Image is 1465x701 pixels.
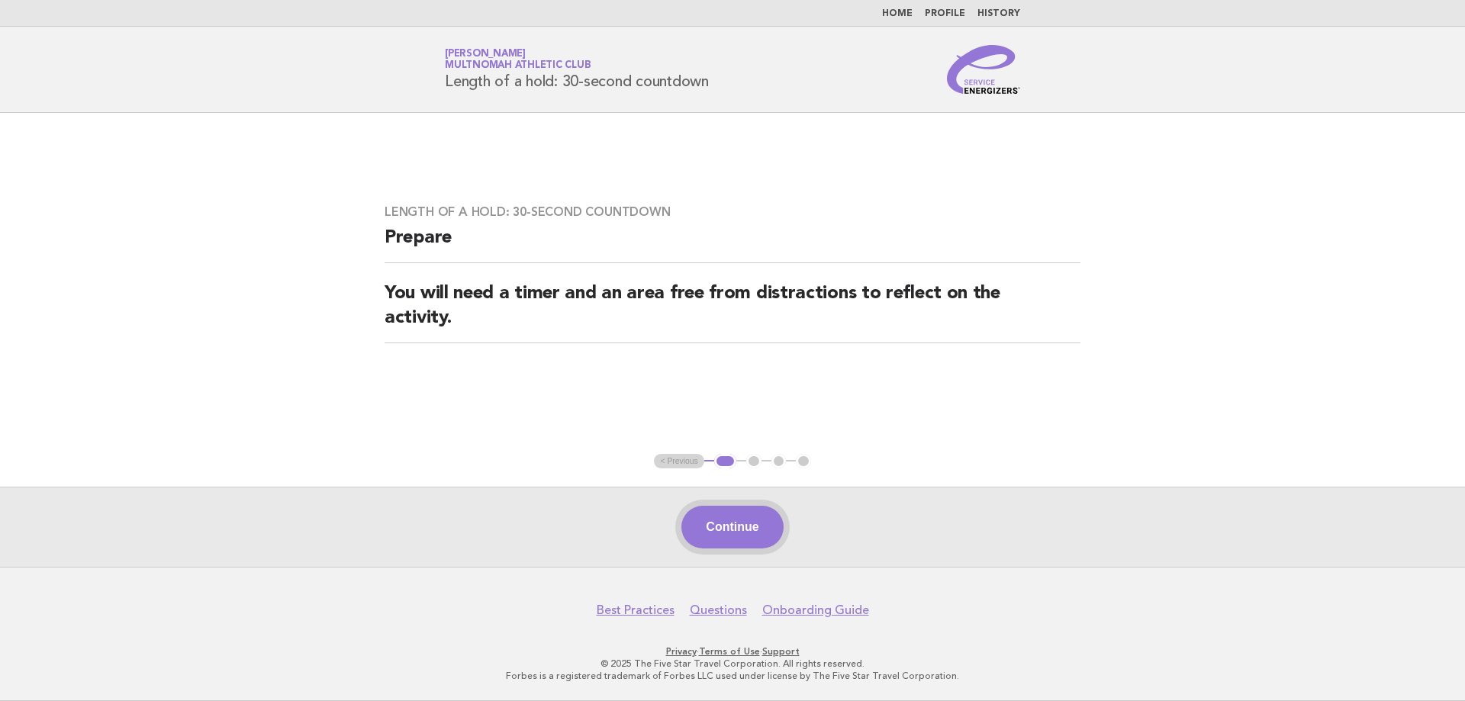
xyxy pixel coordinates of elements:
a: [PERSON_NAME]Multnomah Athletic Club [445,49,591,70]
a: Terms of Use [699,646,760,657]
h2: Prepare [385,226,1080,263]
a: Support [762,646,800,657]
img: Service Energizers [947,45,1020,94]
h2: You will need a timer and an area free from distractions to reflect on the activity. [385,281,1080,343]
a: Profile [925,9,965,18]
p: Forbes is a registered trademark of Forbes LLC used under license by The Five Star Travel Corpora... [266,670,1199,682]
button: Continue [681,506,783,548]
a: History [977,9,1020,18]
p: © 2025 The Five Star Travel Corporation. All rights reserved. [266,658,1199,670]
h3: Length of a hold: 30-second countdown [385,204,1080,220]
h1: Length of a hold: 30-second countdown [445,50,709,89]
a: Questions [690,603,747,618]
p: · · [266,645,1199,658]
a: Home [882,9,913,18]
span: Multnomah Athletic Club [445,61,591,71]
a: Onboarding Guide [762,603,869,618]
a: Best Practices [597,603,675,618]
button: 1 [714,454,736,469]
a: Privacy [666,646,697,657]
